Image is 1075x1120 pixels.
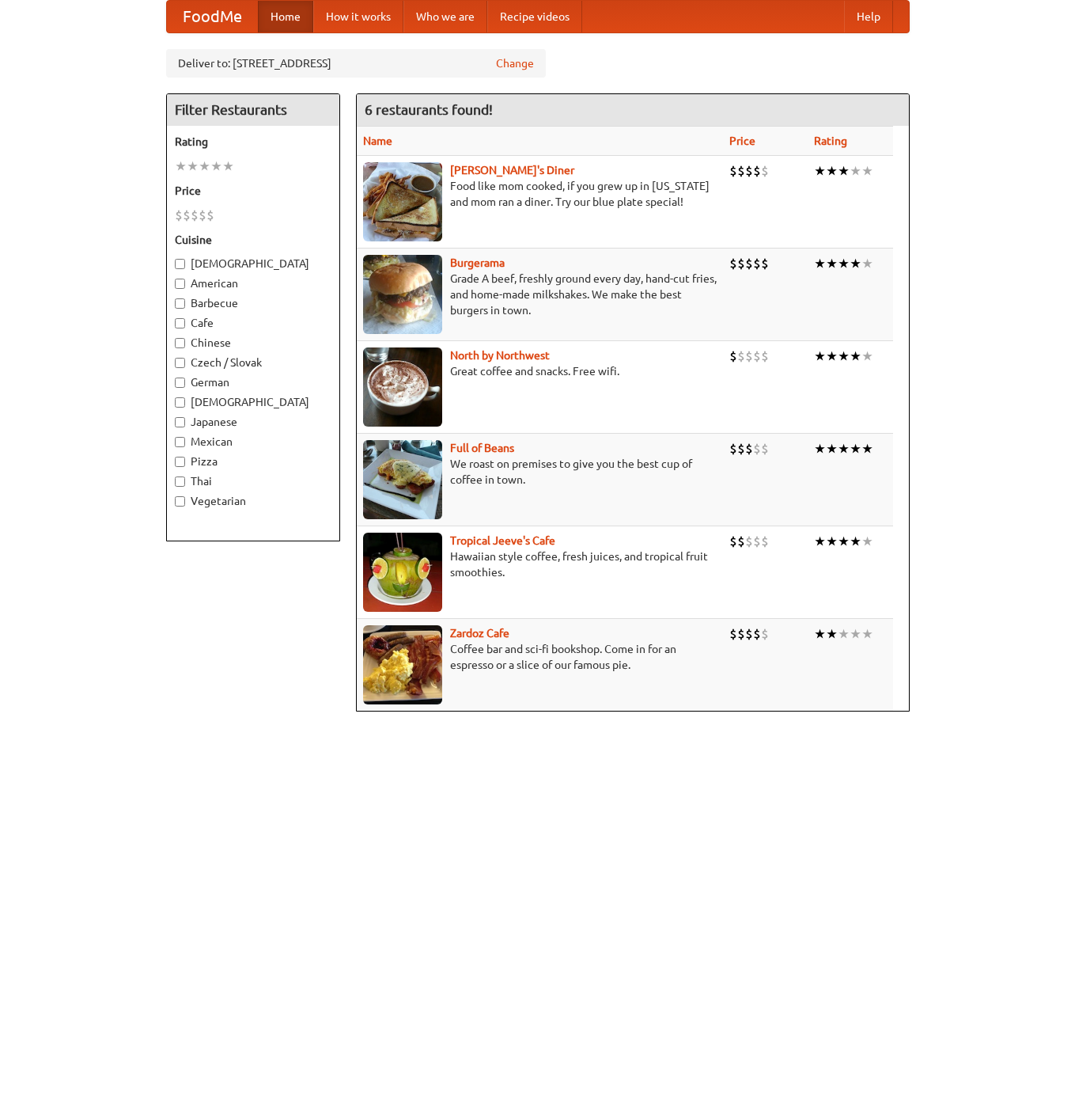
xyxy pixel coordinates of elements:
[814,625,826,643] li: ★
[363,363,717,379] p: Great coffee and snacks. Free wifi.
[745,347,753,365] li: $
[753,162,761,180] li: $
[363,347,442,427] img: north.jpg
[838,162,850,180] li: ★
[745,625,753,643] li: $
[175,496,185,507] input: Vegetarian
[175,473,331,489] label: Thai
[363,162,442,241] img: sallys.jpg
[745,533,753,550] li: $
[838,255,850,272] li: ★
[745,162,753,180] li: $
[175,158,187,175] li: ★
[313,1,403,32] a: How it works
[729,625,737,643] li: $
[826,347,838,365] li: ★
[826,255,838,272] li: ★
[175,476,185,487] input: Thai
[175,358,185,368] input: Czech / Slovak
[175,414,331,430] label: Japanese
[363,533,442,612] img: jeeves.jpg
[175,394,331,410] label: [DEMOGRAPHIC_DATA]
[175,275,331,291] label: American
[844,1,893,32] a: Help
[838,533,850,550] li: ★
[814,135,847,147] a: Rating
[175,256,331,271] label: [DEMOGRAPHIC_DATA]
[761,440,769,457] li: $
[737,255,745,272] li: $
[363,440,442,519] img: beans.jpg
[450,256,505,269] b: Burgerama
[761,255,769,272] li: $
[496,55,534,71] a: Change
[838,625,850,643] li: ★
[850,440,861,457] li: ★
[850,347,861,365] li: ★
[861,255,873,272] li: ★
[729,162,737,180] li: $
[814,255,826,272] li: ★
[737,533,745,550] li: $
[175,457,185,467] input: Pizza
[363,456,717,488] p: We roast on premises to give you the best cup of coffee in town.
[363,549,717,580] p: Hawaiian style coffee, fresh juices, and tropical fruit smoothies.
[175,493,331,509] label: Vegetarian
[737,162,745,180] li: $
[814,440,826,457] li: ★
[729,533,737,550] li: $
[861,162,873,180] li: ★
[167,1,258,32] a: FoodMe
[175,134,331,150] h5: Rating
[363,625,442,704] img: zardoz.jpg
[826,533,838,550] li: ★
[838,347,850,365] li: ★
[450,349,550,362] a: North by Northwest
[175,355,331,370] label: Czech / Slovak
[850,255,861,272] li: ★
[175,279,185,289] input: American
[363,255,442,334] img: burgerama.jpg
[206,207,214,224] li: $
[363,271,717,318] p: Grade A beef, freshly ground every day, hand-cut fries, and home-made milkshakes. We make the bes...
[363,641,717,673] p: Coffee bar and sci-fi bookshop. Come in for an espresso or a slice of our famous pie.
[729,135,755,147] a: Price
[450,442,514,454] b: Full of Beans
[729,347,737,365] li: $
[403,1,487,32] a: Who we are
[729,255,737,272] li: $
[363,178,717,210] p: Food like mom cooked, if you grew up in [US_STATE] and mom ran a diner. Try our blue plate special!
[175,378,185,388] input: German
[222,158,234,175] li: ★
[737,440,745,457] li: $
[183,207,191,224] li: $
[175,298,185,309] input: Barbecue
[175,315,331,331] label: Cafe
[826,625,838,643] li: ★
[745,440,753,457] li: $
[175,259,185,269] input: [DEMOGRAPHIC_DATA]
[850,533,861,550] li: ★
[175,374,331,390] label: German
[753,625,761,643] li: $
[175,318,185,328] input: Cafe
[737,347,745,365] li: $
[487,1,582,32] a: Recipe videos
[814,533,826,550] li: ★
[175,397,185,408] input: [DEMOGRAPHIC_DATA]
[861,533,873,550] li: ★
[850,162,861,180] li: ★
[826,162,838,180] li: ★
[861,625,873,643] li: ★
[175,437,185,447] input: Mexican
[861,440,873,457] li: ★
[175,338,185,348] input: Chinese
[175,454,331,469] label: Pizza
[167,94,339,126] h4: Filter Restaurants
[450,534,555,547] b: Tropical Jeeve's Cafe
[753,347,761,365] li: $
[175,335,331,351] label: Chinese
[175,417,185,427] input: Japanese
[826,440,838,457] li: ★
